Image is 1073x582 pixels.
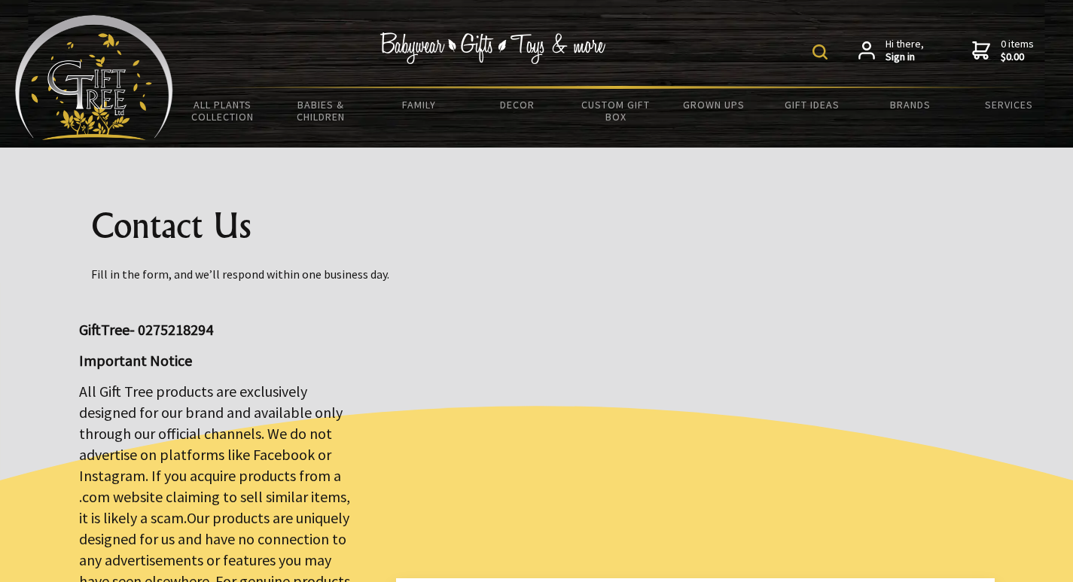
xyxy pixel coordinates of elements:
img: product search [812,44,828,59]
img: Babyware - Gifts - Toys and more... [15,15,173,140]
a: Family [370,89,468,120]
a: 0 items$0.00 [972,38,1034,64]
a: Decor [468,89,567,120]
a: Babies & Children [272,89,370,133]
a: Grown Ups [665,89,764,120]
h1: Contact Us [91,208,983,244]
img: Babywear - Gifts - Toys & more [380,32,606,64]
a: Gift Ideas [763,89,861,120]
strong: $0.00 [1001,50,1034,64]
strong: Sign in [886,50,924,64]
strong: Important Notice [79,351,192,370]
big: GiftTree- 0275218294 [79,320,213,339]
span: 0 items [1001,37,1034,64]
p: Fill in the form, and we’ll respond within one business day. [91,265,983,283]
a: Custom Gift Box [566,89,665,133]
a: Services [960,89,1059,120]
a: All Plants Collection [173,89,272,133]
span: Hi there, [886,38,924,64]
a: Brands [861,89,960,120]
a: Hi there,Sign in [858,38,924,64]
